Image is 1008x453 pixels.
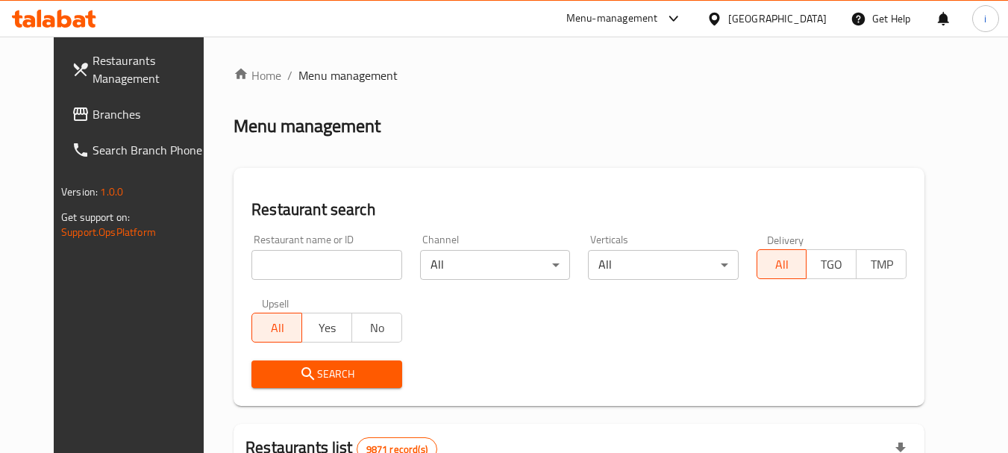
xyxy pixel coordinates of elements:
[234,114,381,138] h2: Menu management
[420,250,570,280] div: All
[358,317,396,339] span: No
[301,313,352,343] button: Yes
[856,249,907,279] button: TMP
[308,317,346,339] span: Yes
[251,360,401,388] button: Search
[263,365,389,384] span: Search
[251,250,401,280] input: Search for restaurant name or ID..
[93,141,210,159] span: Search Branch Phone
[234,66,924,84] nav: breadcrumb
[251,199,907,221] h2: Restaurant search
[588,250,738,280] div: All
[813,254,851,275] span: TGO
[60,43,222,96] a: Restaurants Management
[93,51,210,87] span: Restaurants Management
[251,313,302,343] button: All
[61,207,130,227] span: Get support on:
[863,254,901,275] span: TMP
[93,105,210,123] span: Branches
[984,10,986,27] span: i
[763,254,801,275] span: All
[60,132,222,168] a: Search Branch Phone
[61,222,156,242] a: Support.OpsPlatform
[100,182,123,201] span: 1.0.0
[566,10,658,28] div: Menu-management
[806,249,857,279] button: TGO
[262,298,289,308] label: Upsell
[351,313,402,343] button: No
[287,66,292,84] li: /
[728,10,827,27] div: [GEOGRAPHIC_DATA]
[298,66,398,84] span: Menu management
[767,234,804,245] label: Delivery
[757,249,807,279] button: All
[234,66,281,84] a: Home
[60,96,222,132] a: Branches
[258,317,296,339] span: All
[61,182,98,201] span: Version:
